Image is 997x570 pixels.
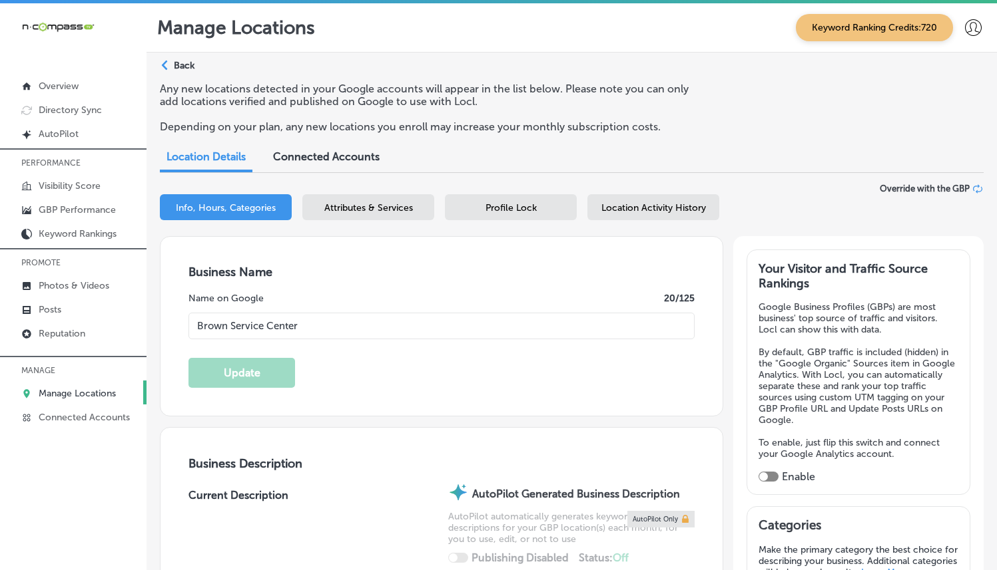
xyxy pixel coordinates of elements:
[21,21,95,33] img: 660ab0bf-5cc7-4cb8-ba1c-48b5ae0f18e60NCTV_CLogo_TV_Black_-500x88.png
[880,184,970,194] span: Override with the GBP
[39,104,102,116] p: Directory Sync
[39,412,130,423] p: Connected Accounts
[39,204,116,215] p: GBP Performance
[39,280,109,291] p: Photos & Videos
[472,488,680,500] strong: AutoPilot Generated Business Description
[188,293,264,304] label: Name on Google
[39,328,85,339] p: Reputation
[166,150,246,163] span: Location Details
[759,301,958,335] p: Google Business Profiles (GBPs) are most business' top source of traffic and visitors. Locl can s...
[664,293,695,304] label: 20 /125
[759,517,958,537] h3: Categories
[486,202,537,214] span: Profile Lock
[39,228,117,239] p: Keyword Rankings
[39,180,101,192] p: Visibility Score
[601,202,706,214] span: Location Activity History
[160,82,695,108] p: Any new locations detected in your Google accounts will appear in the list below. Please note you...
[39,128,79,140] p: AutoPilot
[188,456,695,471] h3: Business Description
[324,202,413,214] span: Attributes & Services
[448,482,468,502] img: autopilot-icon
[39,388,116,399] p: Manage Locations
[174,60,194,71] p: Back
[188,313,695,339] input: Enter Location Name
[796,14,953,41] span: Keyword Ranking Credits: 720
[273,150,380,163] span: Connected Accounts
[176,202,276,214] span: Info, Hours, Categories
[160,120,695,133] p: Depending on your plan, any new locations you enroll may increase your monthly subscription costs.
[759,437,958,460] p: To enable, just flip this switch and connect your Google Analytics account.
[188,358,295,388] button: Update
[782,470,815,483] label: Enable
[188,265,695,279] h3: Business Name
[759,347,958,426] p: By default, GBP traffic is included (hidden) in the "Google Organic" Sources item in Google Analy...
[39,304,61,315] p: Posts
[759,261,958,291] h3: Your Visitor and Traffic Source Rankings
[157,17,315,39] p: Manage Locations
[39,80,79,92] p: Overview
